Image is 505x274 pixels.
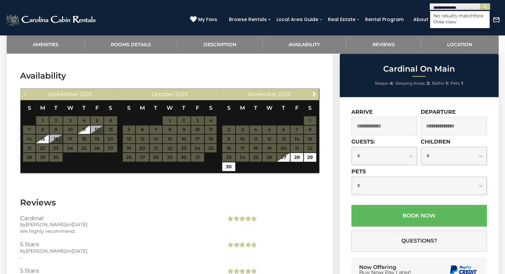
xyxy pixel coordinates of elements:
[40,105,45,111] span: Monday
[248,91,277,97] span: November
[152,91,174,97] span: October
[446,81,447,86] strong: 1
[85,35,177,54] a: Rooms Details
[325,14,359,25] a: Real Estate
[493,16,500,23] img: mail-regular-white.png
[375,79,394,88] li: |
[20,221,217,228] div: by on
[198,16,217,23] span: My Favs
[351,109,373,115] label: Arrive
[72,248,87,254] span: [DATE]
[54,105,58,111] span: Tuesday
[140,105,145,111] span: Monday
[362,14,407,25] a: Rental Program
[227,105,231,111] span: Sunday
[395,79,430,88] li: |
[266,105,272,111] span: Wednesday
[177,35,263,54] a: Description
[167,105,173,111] span: Wednesday
[5,13,98,26] img: White-1-2.png
[421,35,499,54] a: Location
[182,105,185,111] span: Thursday
[290,153,303,162] a: 28
[109,105,112,111] span: Saturday
[295,105,299,111] span: Friday
[78,125,90,134] a: 11
[80,91,92,97] span: 2025
[427,81,429,86] strong: 2
[351,139,375,145] label: Guests:
[421,109,456,115] label: Departure
[308,105,312,111] span: Saturday
[20,197,320,208] h3: Reviews
[226,14,270,25] a: Browse Rentals
[209,105,213,111] span: Saturday
[277,153,290,162] a: 27
[351,205,487,226] button: Book Now
[20,241,217,247] h3: 5 Stars
[262,35,346,54] a: Availability
[240,105,245,111] span: Monday
[304,153,316,162] a: 29
[26,248,66,254] span: [PERSON_NAME]
[95,105,99,111] span: Friday
[20,215,217,221] h3: Cardinal
[20,228,217,235] div: We highly recommend.
[450,81,460,86] span: Pets:
[196,105,199,111] span: Friday
[351,168,366,175] label: Pets
[461,81,463,86] strong: 1
[432,81,445,86] span: Baths:
[351,230,487,252] button: Questions?
[190,16,219,23] a: My Favs
[20,268,217,274] h3: 5 Stars
[410,14,432,25] a: About
[7,35,85,54] a: Amenities
[430,13,490,25] li: No results match
[154,105,157,111] span: Tuesday
[312,91,317,97] span: Next
[175,91,188,97] span: 2025
[346,35,421,54] a: Reviews
[254,105,257,111] span: Tuesday
[310,90,318,98] a: Next
[48,91,78,97] span: September
[127,105,131,111] span: Sunday
[36,134,49,143] a: 15
[395,81,426,86] span: Sleeping Areas:
[82,105,86,111] span: Thursday
[72,221,87,227] span: [DATE]
[375,81,389,86] span: Sleeps:
[282,105,285,111] span: Thursday
[390,81,392,86] strong: 4
[278,91,291,97] span: 2025
[433,13,483,25] span: fore th4e view
[20,254,217,261] div: -
[67,105,73,111] span: Wednesday
[26,221,66,227] span: [PERSON_NAME]
[20,70,320,82] h3: Availability
[28,105,31,111] span: Sunday
[273,14,322,25] a: Local Area Guide
[222,162,235,171] a: 30
[421,139,450,145] label: Children
[20,248,217,254] div: by on
[341,65,497,73] h2: Cardinal On Main
[432,79,449,88] li: |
